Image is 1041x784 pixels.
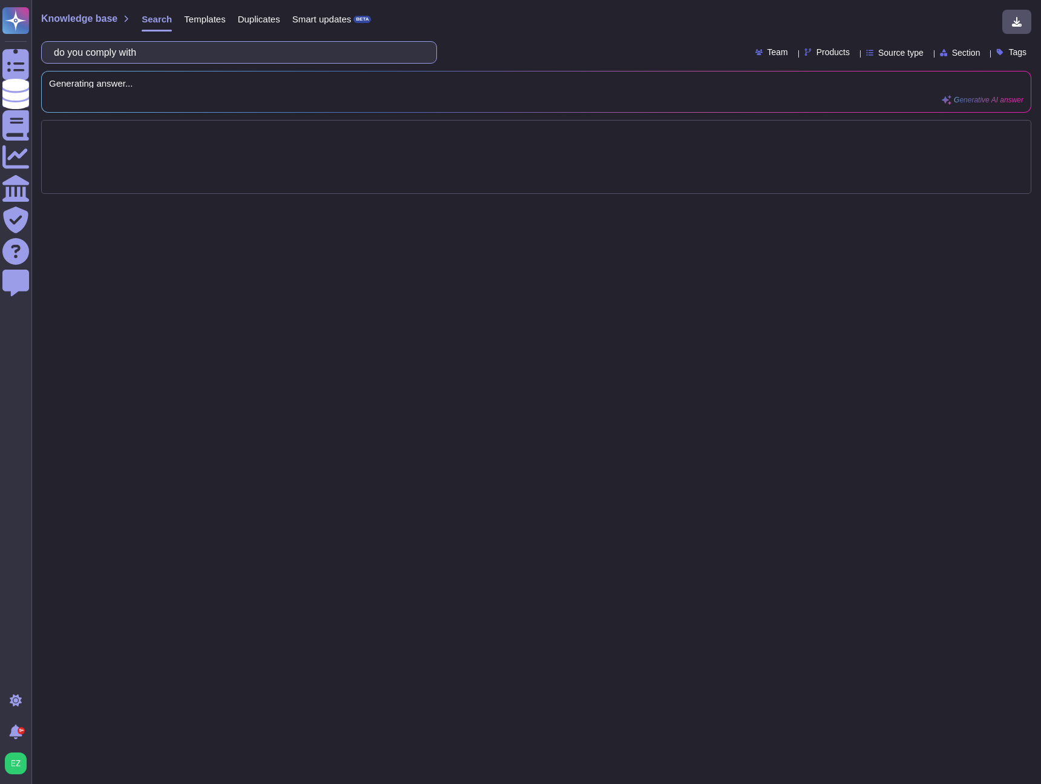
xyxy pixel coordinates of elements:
[184,15,225,24] span: Templates
[2,750,35,777] button: user
[1008,48,1026,56] span: Tags
[142,15,172,24] span: Search
[49,79,1023,88] span: Generating answer...
[878,48,924,57] span: Source type
[952,48,980,57] span: Section
[292,15,352,24] span: Smart updates
[41,14,117,24] span: Knowledge base
[353,16,371,23] div: BETA
[48,42,424,63] input: Search a question or template...
[238,15,280,24] span: Duplicates
[816,48,850,56] span: Products
[18,727,25,734] div: 9+
[954,96,1023,104] span: Generative AI answer
[767,48,788,56] span: Team
[5,752,27,774] img: user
